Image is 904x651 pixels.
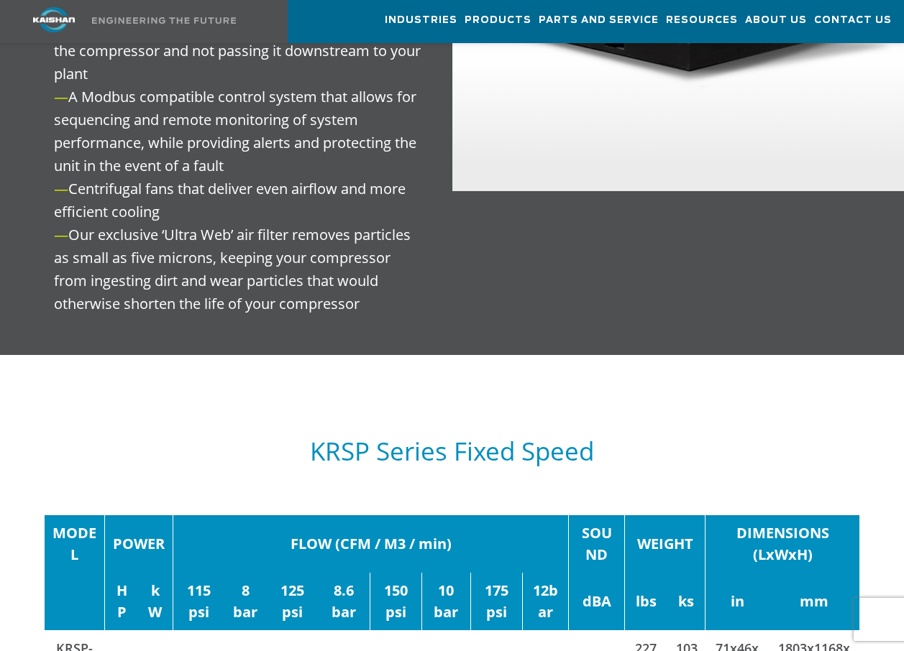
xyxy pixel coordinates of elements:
td: in [706,573,769,630]
td: 175 psi [470,573,522,630]
td: kW [138,573,173,630]
td: HP [105,573,138,630]
span: About Us [745,12,807,29]
td: ks [667,573,706,630]
a: Products [465,1,531,40]
span: — [54,87,68,106]
td: FLOW (CFM / M3 / min) [173,515,569,573]
td: MODEL [45,515,104,573]
td: WEIGHT [624,515,706,573]
td: POWER [105,515,173,573]
td: DIMENSIONS (LxWxH) [706,515,859,573]
a: Contact Us [814,1,892,40]
img: Engineering the future [92,17,236,24]
h5: KRSP Series Fixed Speed [45,438,859,465]
td: 125 psi [267,573,318,630]
a: About Us [745,1,807,40]
a: Industries [385,1,457,40]
span: — [54,179,68,198]
td: 8.6 bar [318,573,370,630]
span: Products [465,12,531,29]
td: SOUND [569,515,624,573]
span: Resources [666,12,738,29]
td: lbs [624,573,667,630]
td: dBA [569,573,624,630]
td: 115 psi [173,573,224,630]
td: 12bar [522,573,568,630]
span: Industries [385,12,457,29]
span: Parts and Service [539,12,659,29]
span: — [54,225,68,244]
td: 10 bar [421,573,470,630]
span: Contact Us [814,12,892,29]
td: 150 psi [370,573,421,630]
a: Parts and Service [539,1,659,40]
td: mm [769,573,859,630]
a: Resources [666,1,738,40]
td: 8 bar [224,573,267,630]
